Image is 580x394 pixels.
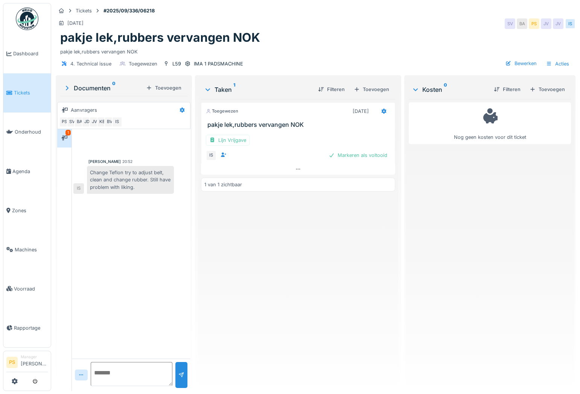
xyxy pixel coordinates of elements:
[412,85,488,94] div: Kosten
[6,357,18,368] li: PS
[60,30,260,45] h1: pakje lek,rubbers vervangen NOK
[15,128,48,135] span: Onderhoud
[14,285,48,292] span: Voorraad
[204,85,312,94] div: Taken
[60,45,571,55] div: pakje lek,rubbers vervangen NOK
[206,135,250,146] div: Lijn Vrijgave
[12,207,48,214] span: Zones
[129,60,157,67] div: Toegewezen
[3,152,51,191] a: Agenda
[444,85,447,94] sup: 0
[88,159,121,164] div: [PERSON_NAME]
[65,130,71,135] div: 1
[527,84,568,94] div: Toevoegen
[3,113,51,152] a: Onderhoud
[74,117,85,127] div: BA
[14,89,48,96] span: Tickets
[206,108,238,114] div: Toegewezen
[73,183,84,194] div: IS
[112,84,116,93] sup: 0
[353,108,369,115] div: [DATE]
[143,83,184,93] div: Toevoegen
[67,20,84,27] div: [DATE]
[16,8,38,30] img: Badge_color-CXgf-gQk.svg
[543,58,572,69] div: Acties
[71,106,97,114] div: Aanvragers
[59,117,70,127] div: PS
[3,191,51,230] a: Zones
[207,121,392,128] h3: pakje lek,rubbers vervangen NOK
[541,18,551,29] div: JV
[21,354,48,360] div: Manager
[3,308,51,347] a: Rapportage
[100,7,158,14] strong: #2025/09/336/06218
[517,18,527,29] div: BA
[63,84,143,93] div: Documenten
[553,18,563,29] div: JV
[15,246,48,253] span: Machines
[326,150,390,160] div: Markeren als voltooid
[172,60,181,67] div: L59
[76,7,92,14] div: Tickets
[414,106,566,141] div: Nog geen kosten voor dit ticket
[3,34,51,73] a: Dashboard
[82,117,92,127] div: JD
[89,117,100,127] div: JV
[3,230,51,269] a: Machines
[87,166,174,194] div: Change Teflon try to adjust belt, clean and change rubber. Still have problem with liking.
[112,117,122,127] div: IS
[14,324,48,332] span: Rapportage
[6,354,48,372] a: PS Manager[PERSON_NAME]
[67,117,77,127] div: SV
[315,84,348,94] div: Filteren
[3,73,51,113] a: Tickets
[104,117,115,127] div: BV
[21,354,48,370] li: [PERSON_NAME]
[565,18,575,29] div: IS
[233,85,235,94] sup: 1
[491,84,524,94] div: Filteren
[70,60,111,67] div: 4. Technical issue
[529,18,539,29] div: PS
[13,50,48,57] span: Dashboard
[505,18,515,29] div: SV
[12,168,48,175] span: Agenda
[351,84,392,94] div: Toevoegen
[3,269,51,308] a: Voorraad
[194,60,243,67] div: IMA 1 PADSMACHINE
[206,150,216,161] div: IS
[97,117,107,127] div: KE
[122,159,132,164] div: 20:52
[502,58,540,68] div: Bewerken
[204,181,242,188] div: 1 van 1 zichtbaar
